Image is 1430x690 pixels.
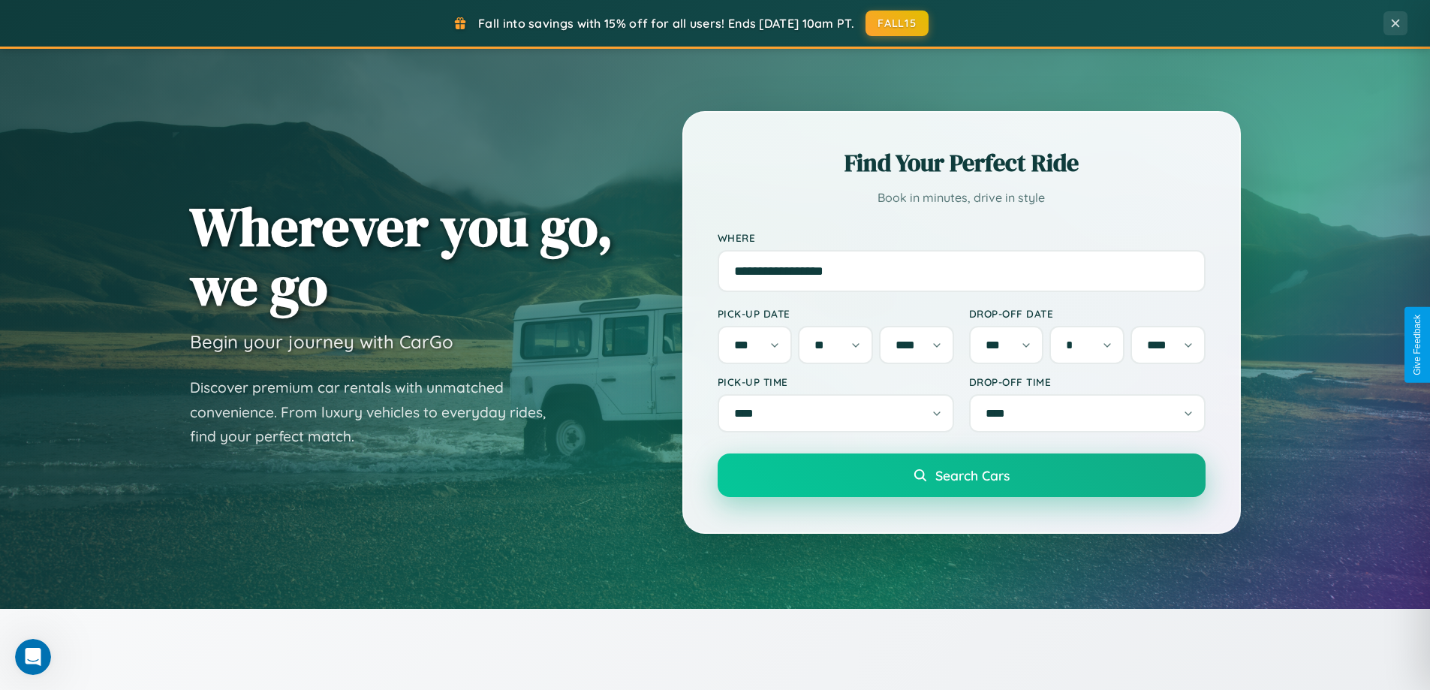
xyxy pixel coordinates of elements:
div: Give Feedback [1412,315,1422,375]
iframe: Intercom live chat [15,639,51,675]
p: Discover premium car rentals with unmatched convenience. From luxury vehicles to everyday rides, ... [190,375,565,449]
span: Fall into savings with 15% off for all users! Ends [DATE] 10am PT. [478,16,854,31]
label: Drop-off Time [969,375,1206,388]
h1: Wherever you go, we go [190,197,613,315]
h2: Find Your Perfect Ride [718,146,1206,179]
h3: Begin your journey with CarGo [190,330,453,353]
span: Search Cars [935,467,1010,484]
button: Search Cars [718,453,1206,497]
label: Pick-up Date [718,307,954,320]
button: FALL15 [866,11,929,36]
label: Drop-off Date [969,307,1206,320]
label: Pick-up Time [718,375,954,388]
p: Book in minutes, drive in style [718,187,1206,209]
label: Where [718,231,1206,244]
